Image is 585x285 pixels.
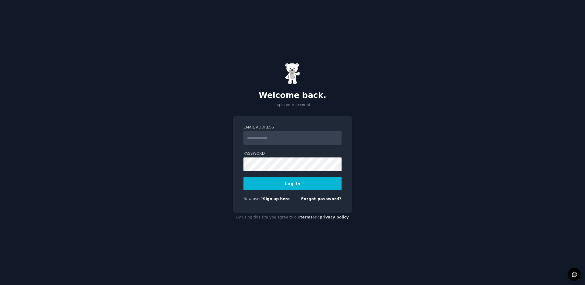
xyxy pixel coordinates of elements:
label: Password [243,151,342,157]
a: Forgot password? [301,197,342,201]
h2: Welcome back. [233,91,352,100]
p: Log in your account. [233,103,352,108]
button: Log In [243,177,342,190]
div: By using this site you agree to our and [233,213,352,222]
img: Gummy Bear [285,63,300,84]
a: terms [300,215,313,219]
a: privacy policy [320,215,349,219]
a: Sign up here [263,197,290,201]
span: New user? [243,197,263,201]
label: Email Address [243,125,342,130]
